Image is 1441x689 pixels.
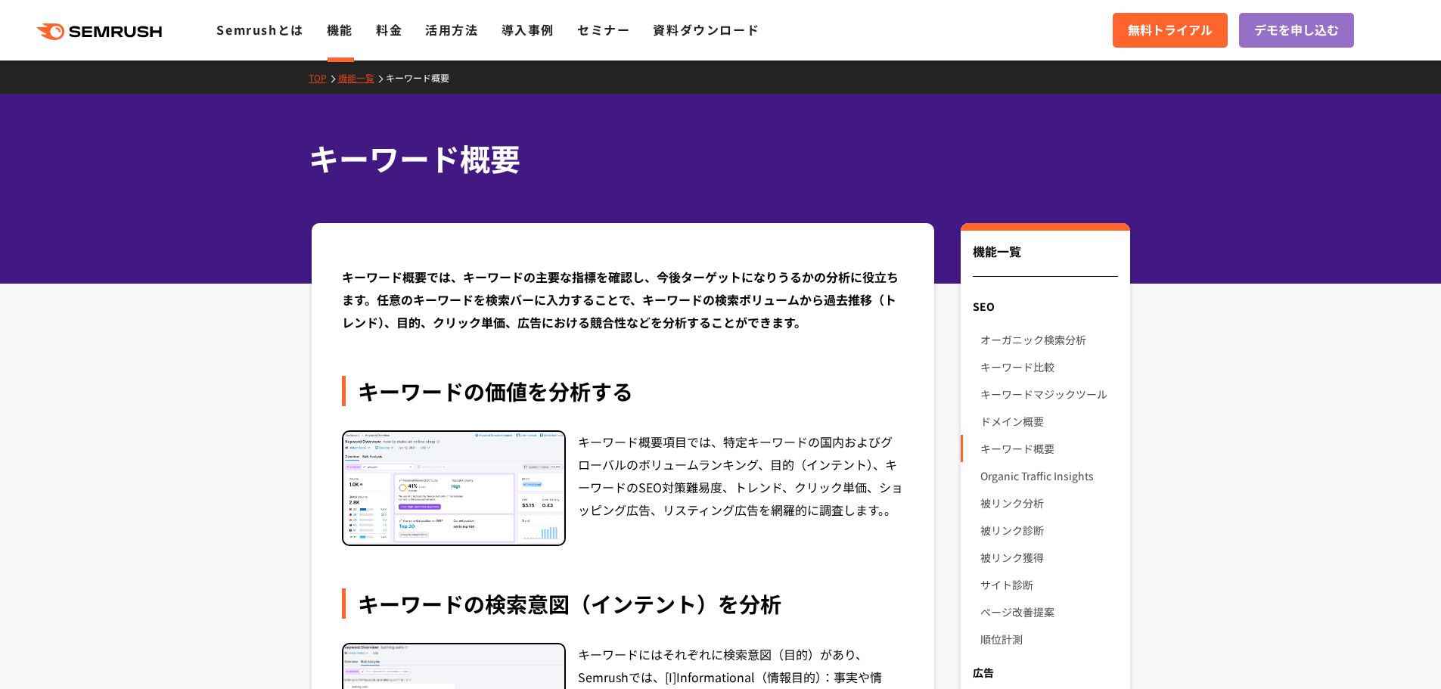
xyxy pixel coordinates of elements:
[973,242,1117,277] div: 機能一覧
[1254,20,1339,40] span: デモを申し込む
[980,517,1117,544] a: 被リンク診断
[342,265,905,334] div: キーワード概要では、キーワードの主要な指標を確認し、今後ターゲットになりうるかの分析に役立ちます。任意のキーワードを検索バーに入力することで、キーワードの検索ボリュームから過去推移（トレンド）、...
[653,20,759,39] a: 資料ダウンロード
[980,489,1117,517] a: 被リンク分析
[1113,13,1228,48] a: 無料トライアル
[502,20,554,39] a: 導入事例
[980,598,1117,625] a: ページ改善提案
[386,71,461,84] a: キーワード概要
[980,462,1117,489] a: Organic Traffic Insights
[980,435,1117,462] a: キーワード概要
[980,353,1117,380] a: キーワード比較
[1128,20,1213,40] span: 無料トライアル
[980,625,1117,653] a: 順位計測
[342,588,905,619] div: キーワードの検索意図（インテント）を分析
[980,408,1117,435] a: ドメイン概要
[578,430,905,546] div: キーワード概要項目では、特定キーワードの国内およびグローバルのボリュームランキング、目的（インテント）、キーワードのSEO対策難易度、トレンド、クリック単価、ショッピング広告、リスティング広告を...
[961,659,1129,686] div: 広告
[376,20,402,39] a: 料金
[342,376,905,406] div: キーワードの価値を分析する
[425,20,478,39] a: 活用方法
[216,20,303,39] a: Semrushとは
[338,71,386,84] a: 機能一覧
[980,326,1117,353] a: オーガニック検索分析
[980,544,1117,571] a: 被リンク獲得
[980,380,1117,408] a: キーワードマジックツール
[343,432,564,545] img: キーワードの価値を分析する
[309,136,1118,181] h1: キーワード概要
[1239,13,1354,48] a: デモを申し込む
[309,71,338,84] a: TOP
[577,20,630,39] a: セミナー
[961,293,1129,320] div: SEO
[980,571,1117,598] a: サイト診断
[327,20,353,39] a: 機能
